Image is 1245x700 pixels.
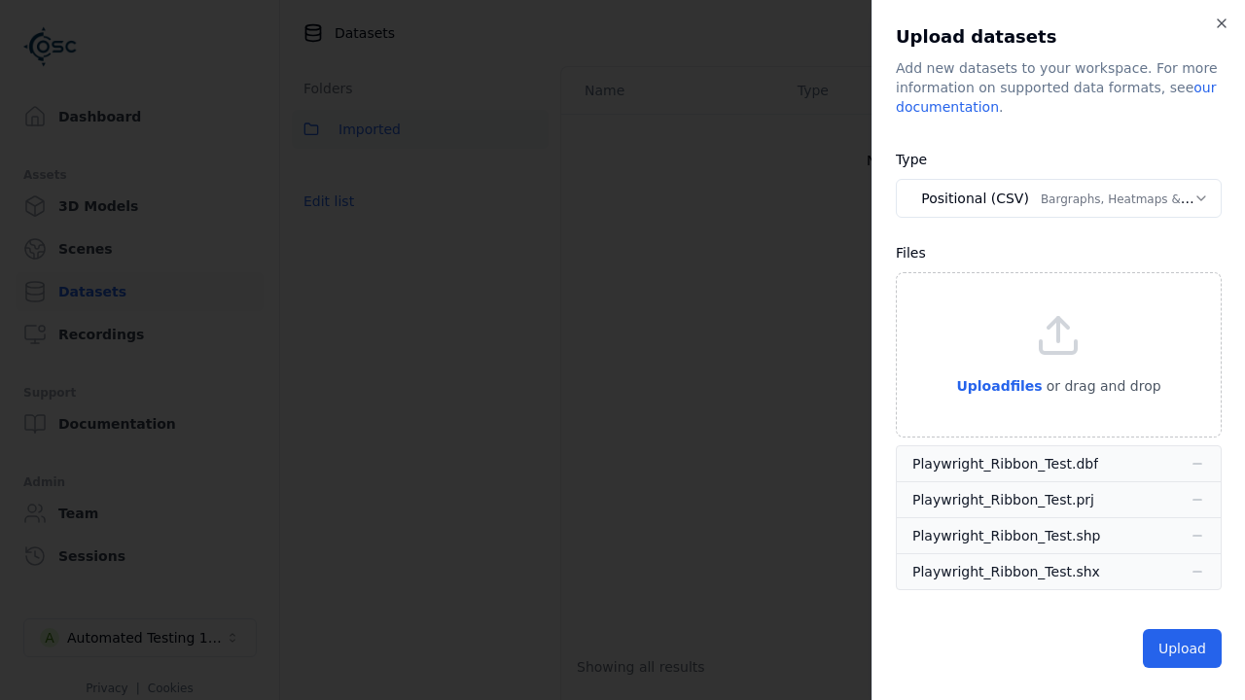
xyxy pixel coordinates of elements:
[912,526,1100,545] div: Playwright_Ribbon_Test.shp
[896,23,1222,51] h2: Upload datasets
[896,58,1222,117] div: Add new datasets to your workspace. For more information on supported data formats, see .
[912,490,1094,509] div: Playwright_Ribbon_Test.prj
[1043,374,1161,398] p: or drag and drop
[912,562,1100,581] div: Playwright_Ribbon_Test.shx
[1143,629,1222,668] button: Upload
[896,152,927,167] label: Type
[912,454,1098,473] div: Playwright_Ribbon_Test.dbf
[896,245,926,261] label: Files
[956,378,1042,394] span: Upload files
